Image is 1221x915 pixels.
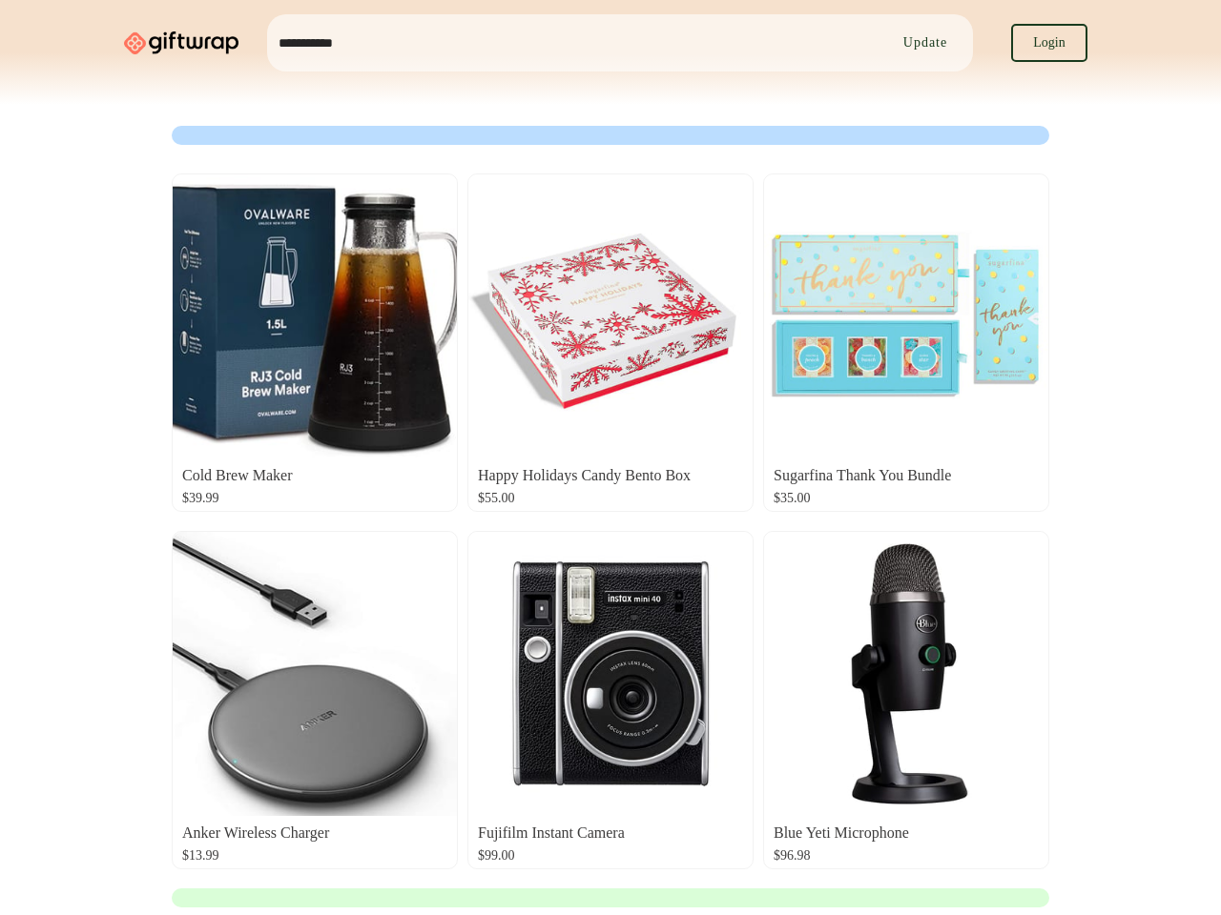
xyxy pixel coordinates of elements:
img: slice_1.png [764,532,1048,816]
div: Blue Yeti Microphone [774,825,1039,841]
div: $39.99 [182,492,447,505]
img: slice_1.png [468,532,753,816]
div: $13.99 [182,849,447,863]
div: Sugarfina Thank You Bundle [774,468,1039,483]
img: Screen%20Shot%202021-10-14%20at%2012.48.13%20PM.png [173,174,457,458]
button: Login [1011,24,1087,62]
img: thankyou_productbundle-web.jpeg [764,174,1048,458]
div: Fujifilm Instant Camera [478,825,743,841]
img: 1.jpeg [468,174,753,458]
div: $99.00 [478,849,743,863]
img: Screen%20Shot%202021-10-14%20at%201.03.53%20PM.png [173,532,457,816]
div: Happy Holidays Candy Bento Box [478,468,743,483]
div: Anker Wireless Charger [182,825,447,841]
div: $35.00 [774,492,1039,505]
div: Cold Brew Maker [182,468,447,483]
div: $55.00 [478,492,743,505]
button: Update [887,24,963,62]
div: $96.98 [774,849,1039,863]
